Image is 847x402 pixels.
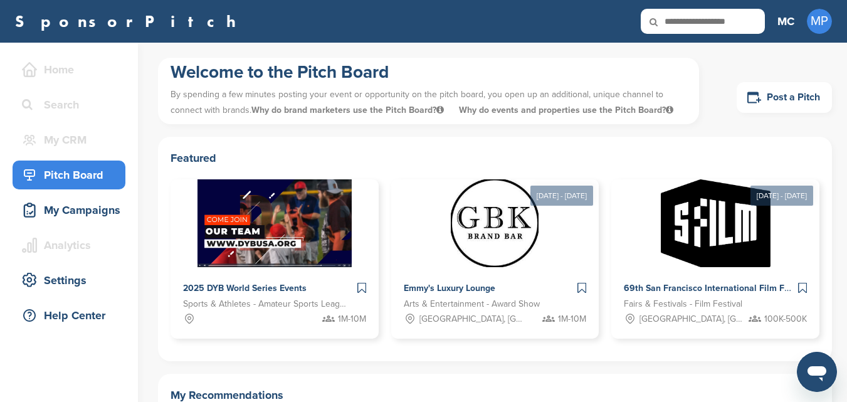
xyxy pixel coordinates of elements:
[750,186,813,206] div: [DATE] - [DATE]
[19,234,125,257] div: Analytics
[13,231,125,260] a: Analytics
[171,61,687,83] h1: Welcome to the Pitch Board
[19,269,125,292] div: Settings
[764,312,807,326] span: 100K-500K
[530,186,593,206] div: [DATE] - [DATE]
[639,312,743,326] span: [GEOGRAPHIC_DATA], [GEOGRAPHIC_DATA]
[624,297,742,311] span: Fairs & Festivals - Film Festival
[777,13,794,30] h3: MC
[459,105,673,115] span: Why do events and properties use the Pitch Board?
[19,164,125,186] div: Pitch Board
[558,312,586,326] span: 1M-10M
[197,179,352,267] img: Sponsorpitch &
[661,179,771,267] img: Sponsorpitch &
[404,297,540,311] span: Arts & Entertainment - Award Show
[13,196,125,225] a: My Campaigns
[807,9,832,34] span: MP
[13,161,125,189] a: Pitch Board
[13,90,125,119] a: Search
[171,83,687,121] p: By spending a few minutes posting your event or opportunity on the pitch board, you open up an ad...
[338,312,366,326] span: 1M-10M
[13,55,125,84] a: Home
[404,283,495,294] span: Emmy's Luxury Lounge
[611,159,819,339] a: [DATE] - [DATE] Sponsorpitch & 69th San Francisco International Film Festival Fairs & Festivals -...
[13,125,125,154] a: My CRM
[19,58,125,81] div: Home
[451,179,539,267] img: Sponsorpitch &
[19,199,125,221] div: My Campaigns
[171,179,379,339] a: Sponsorpitch & 2025 DYB World Series Events Sports & Athletes - Amateur Sports Leagues 1M-10M
[19,93,125,116] div: Search
[183,297,347,311] span: Sports & Athletes - Amateur Sports Leagues
[797,352,837,392] iframe: Button to launch messaging window
[19,129,125,151] div: My CRM
[13,301,125,330] a: Help Center
[15,13,244,29] a: SponsorPitch
[19,304,125,327] div: Help Center
[13,266,125,295] a: Settings
[171,149,819,167] h2: Featured
[419,312,523,326] span: [GEOGRAPHIC_DATA], [GEOGRAPHIC_DATA]
[183,283,307,294] span: 2025 DYB World Series Events
[251,105,446,115] span: Why do brand marketers use the Pitch Board?
[737,82,832,113] a: Post a Pitch
[624,283,811,294] span: 69th San Francisco International Film Festival
[391,159,599,339] a: [DATE] - [DATE] Sponsorpitch & Emmy's Luxury Lounge Arts & Entertainment - Award Show [GEOGRAPHIC...
[777,8,794,35] a: MC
